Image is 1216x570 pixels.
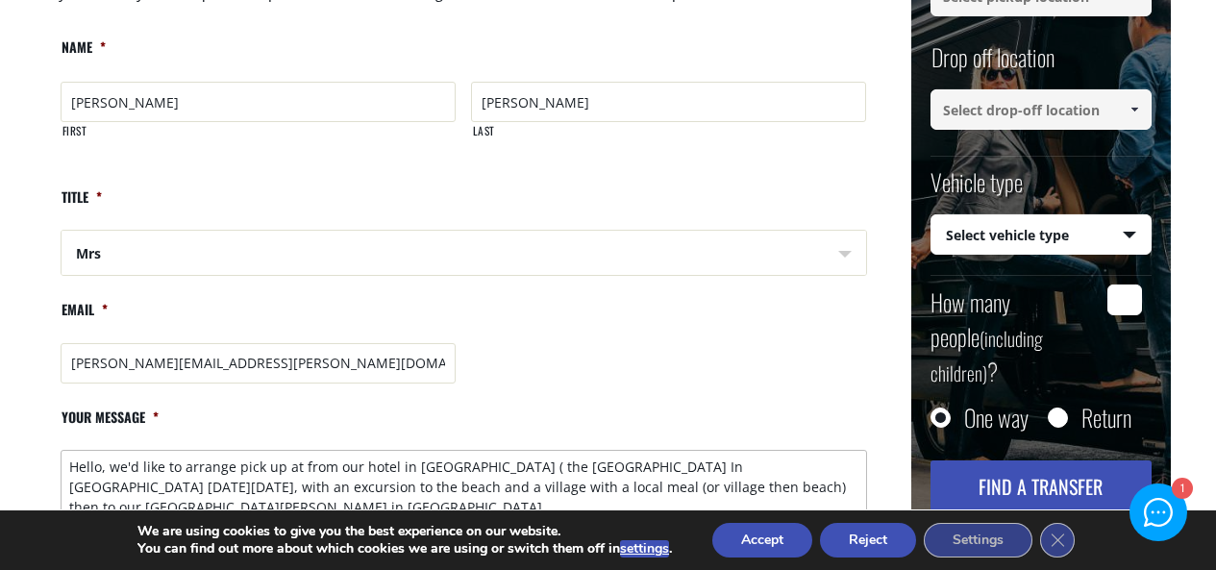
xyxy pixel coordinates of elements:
label: Title [61,188,102,222]
span: Mrs [62,231,866,277]
span: Select vehicle type [931,215,1151,256]
div: 1 [1171,480,1191,500]
label: Last [472,123,866,155]
button: Accept [712,523,812,558]
label: Drop off location [931,40,1055,89]
input: Select drop-off location [931,89,1152,130]
button: Find a transfer [931,460,1152,512]
label: Name [61,38,106,72]
button: Settings [924,523,1032,558]
label: First [62,123,456,155]
label: Email [61,301,108,335]
label: Your message [61,409,159,442]
label: Return [1081,408,1131,427]
button: Reject [820,523,916,558]
label: Vehicle type [931,165,1023,214]
a: Show All Items [1118,89,1150,130]
button: settings [620,540,669,558]
label: One way [964,408,1029,427]
p: You can find out more about which cookies we are using or switch them off in . [137,540,672,558]
p: We are using cookies to give you the best experience on our website. [137,523,672,540]
small: (including children) [931,324,1043,387]
label: How many people ? [931,285,1097,388]
button: Close GDPR Cookie Banner [1040,523,1075,558]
